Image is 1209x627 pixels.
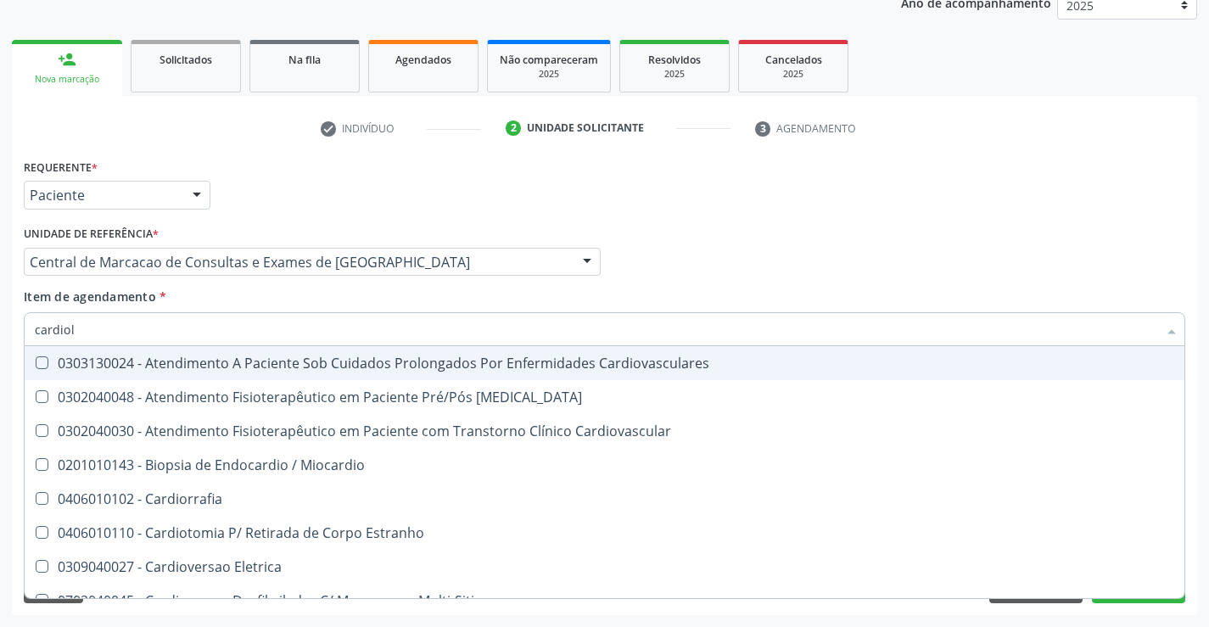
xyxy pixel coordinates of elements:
div: 0309040027 - Cardioversao Eletrica [35,560,1174,574]
input: Buscar por procedimentos [35,312,1157,346]
label: Unidade de referência [24,221,159,248]
div: 2 [506,120,521,136]
div: 0303130024 - Atendimento A Paciente Sob Cuidados Prolongados Por Enfermidades Cardiovasculares [35,356,1174,370]
span: Item de agendamento [24,288,156,305]
div: 2025 [500,68,598,81]
div: Unidade solicitante [527,120,644,136]
div: 0702040045 - Cardioversor Desfibrilador C/ Marcapasso Multi-Sitio [35,594,1174,607]
span: Não compareceram [500,53,598,67]
div: 2025 [751,68,836,81]
span: Agendados [395,53,451,67]
span: Cancelados [765,53,822,67]
span: Solicitados [160,53,212,67]
span: Na fila [288,53,321,67]
div: 0201010143 - Biopsia de Endocardio / Miocardio [35,458,1174,472]
span: Central de Marcacao de Consultas e Exames de [GEOGRAPHIC_DATA] [30,254,566,271]
label: Requerente [24,154,98,181]
div: person_add [58,50,76,69]
div: 0406010102 - Cardiorrafia [35,492,1174,506]
div: 0406010110 - Cardiotomia P/ Retirada de Corpo Estranho [35,526,1174,540]
span: Resolvidos [648,53,701,67]
div: 2025 [632,68,717,81]
div: 0302040030 - Atendimento Fisioterapêutico em Paciente com Transtorno Clínico Cardiovascular [35,424,1174,438]
div: Nova marcação [24,73,110,86]
span: Paciente [30,187,176,204]
div: 0302040048 - Atendimento Fisioterapêutico em Paciente Pré/Pós [MEDICAL_DATA] [35,390,1174,404]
